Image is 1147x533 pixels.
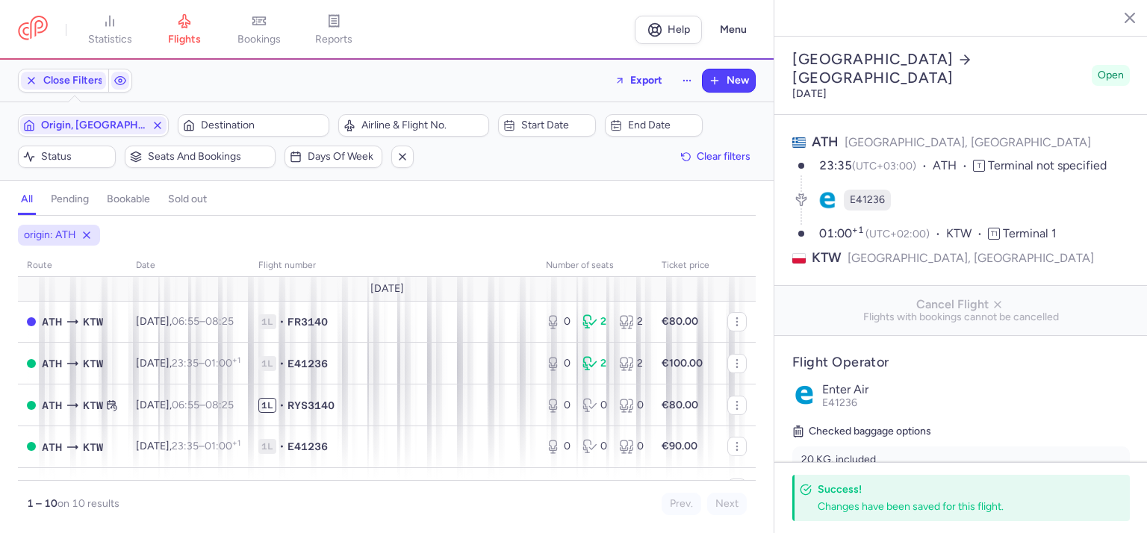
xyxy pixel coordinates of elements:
[136,315,234,328] span: [DATE],
[136,440,240,452] span: [DATE],
[662,357,703,370] strong: €100.00
[521,119,591,131] span: Start date
[822,383,1130,396] p: Enter Air
[786,311,1136,323] span: Flights with bookings cannot be cancelled
[18,146,116,168] button: Status
[51,193,89,206] h4: pending
[201,119,323,131] span: Destination
[258,356,276,371] span: 1L
[707,493,747,515] button: Next
[172,399,199,411] time: 06:55
[42,397,62,414] span: Athens International Airport, Athens, Greece
[850,193,885,208] span: E41236
[168,33,201,46] span: flights
[41,151,111,163] span: Status
[582,314,607,329] div: 2
[865,228,930,240] span: (UTC+02:00)
[635,16,702,44] a: Help
[653,255,718,277] th: Ticket price
[848,249,1094,267] span: [GEOGRAPHIC_DATA], [GEOGRAPHIC_DATA]
[676,146,756,168] button: Clear filters
[27,401,36,410] span: OPEN
[338,114,489,137] button: Airline & Flight No.
[605,114,703,137] button: End date
[819,226,865,240] time: 01:00
[537,255,653,277] th: number of seats
[205,315,234,328] time: 08:25
[1003,226,1057,240] span: Terminal 1
[172,399,234,411] span: –
[172,440,240,452] span: –
[792,383,816,407] img: Enter Air logo
[628,119,697,131] span: End date
[619,439,644,454] div: 0
[792,354,1130,371] h4: Flight Operator
[370,283,404,295] span: [DATE]
[792,423,1130,440] h5: Checked baggage options
[232,438,240,448] sup: +1
[817,190,838,211] figure: E4 airline logo
[258,314,276,329] span: 1L
[988,158,1107,172] span: Terminal not specified
[83,397,103,414] span: Pyrzowice, Katowice, Poland
[582,439,607,454] div: 0
[582,356,607,371] div: 2
[605,69,672,93] button: Export
[172,357,199,370] time: 23:35
[178,114,329,137] button: Destination
[662,315,698,328] strong: €80.00
[125,146,276,168] button: Seats and bookings
[786,298,1136,311] span: Cancel Flight
[27,317,36,326] span: CLOSED
[279,356,285,371] span: •
[727,75,749,87] span: New
[83,314,103,330] span: Pyrzowice, Katowice, Poland
[43,75,103,87] span: Close Filters
[18,114,169,137] button: Origin, [GEOGRAPHIC_DATA]
[819,158,852,172] time: 23:35
[1098,68,1124,83] span: Open
[279,398,285,413] span: •
[792,87,827,100] time: [DATE]
[279,439,285,454] span: •
[107,193,150,206] h4: bookable
[792,446,1130,473] li: 20 KG, included
[662,493,701,515] button: Prev.
[232,355,240,365] sup: +1
[72,13,147,46] a: statistics
[852,225,864,235] sup: +1
[41,119,146,131] span: Origin, [GEOGRAPHIC_DATA]
[237,33,281,46] span: bookings
[136,399,234,411] span: [DATE],
[42,355,62,372] span: ATH
[845,135,1091,149] span: [GEOGRAPHIC_DATA], [GEOGRAPHIC_DATA]
[222,13,296,46] a: bookings
[792,50,1086,87] h2: [GEOGRAPHIC_DATA] [GEOGRAPHIC_DATA]
[18,16,48,43] a: CitizenPlane red outlined logo
[127,255,249,277] th: date
[287,314,328,329] span: FR3140
[812,249,842,267] span: KTW
[24,228,76,243] span: origin: ATH
[296,13,371,46] a: reports
[205,399,234,411] time: 08:25
[315,33,352,46] span: reports
[498,114,596,137] button: Start date
[546,314,571,329] div: 0
[279,314,285,329] span: •
[42,439,62,455] span: ATH
[711,16,756,44] button: Menu
[818,499,1097,514] div: Changes have been saved for this flight.
[546,356,571,371] div: 0
[812,134,839,150] span: ATH
[205,357,240,370] time: 01:00
[662,399,698,411] strong: €80.00
[973,160,985,172] span: T
[83,355,103,372] span: KTW
[18,255,127,277] th: route
[361,119,484,131] span: Airline & Flight No.
[19,69,108,92] button: Close Filters
[147,13,222,46] a: flights
[172,440,199,452] time: 23:35
[136,357,240,370] span: [DATE],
